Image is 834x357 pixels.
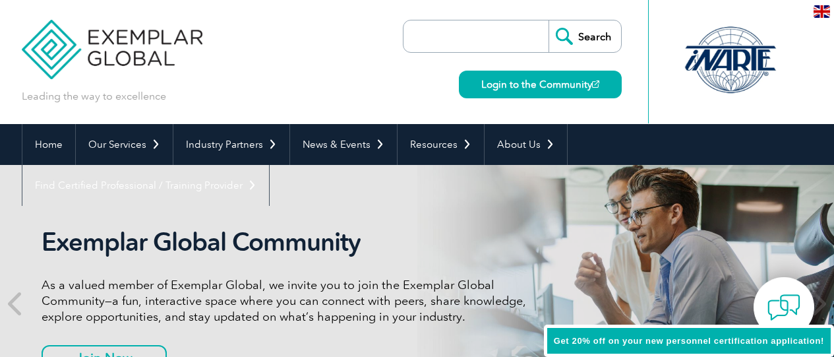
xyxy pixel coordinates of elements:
[459,71,622,98] a: Login to the Community
[22,89,166,104] p: Leading the way to excellence
[22,165,269,206] a: Find Certified Professional / Training Provider
[42,227,536,257] h2: Exemplar Global Community
[554,336,824,346] span: Get 20% off on your new personnel certification application!
[42,277,536,325] p: As a valued member of Exemplar Global, we invite you to join the Exemplar Global Community—a fun,...
[592,81,599,88] img: open_square.png
[485,124,567,165] a: About Us
[290,124,397,165] a: News & Events
[814,5,830,18] img: en
[767,291,800,324] img: contact-chat.png
[76,124,173,165] a: Our Services
[22,124,75,165] a: Home
[173,124,289,165] a: Industry Partners
[398,124,484,165] a: Resources
[549,20,621,52] input: Search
